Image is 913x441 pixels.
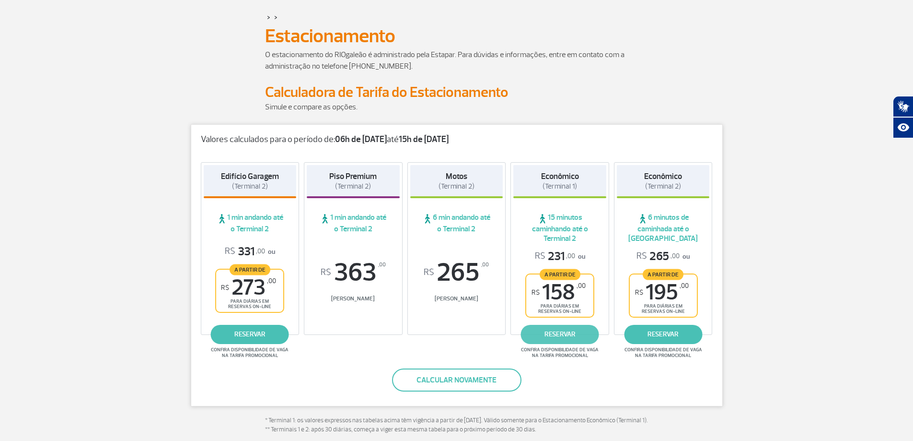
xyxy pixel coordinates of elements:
span: (Terminal 2) [232,182,268,191]
h1: Estacionamento [265,28,648,44]
span: (Terminal 2) [439,182,474,191]
span: para diárias em reservas on-line [534,303,585,314]
span: Confira disponibilidade de vaga na tarifa promocional [623,347,704,358]
div: Plugin de acessibilidade da Hand Talk. [893,96,913,138]
a: > [267,12,270,23]
span: 195 [635,282,689,303]
strong: Econômico [541,171,579,181]
span: 1 min andando até o Terminal 2 [204,213,297,234]
span: (Terminal 2) [335,182,371,191]
a: reservar [211,325,289,344]
sup: R$ [221,284,229,292]
span: A partir de [540,269,580,280]
span: para diárias em reservas on-line [638,303,689,314]
span: 265 [636,249,680,264]
a: reservar [521,325,599,344]
p: ou [535,249,585,264]
span: 363 [307,260,400,286]
button: Abrir recursos assistivos. [893,117,913,138]
sup: ,00 [481,260,489,270]
span: 231 [535,249,575,264]
sup: ,00 [680,282,689,290]
button: Abrir tradutor de língua de sinais. [893,96,913,117]
strong: 15h de [DATE] [399,134,449,145]
strong: Piso Premium [329,171,377,181]
strong: Motos [446,171,467,181]
strong: 06h de [DATE] [335,134,387,145]
p: Valores calculados para o período de: até [201,134,713,145]
p: ou [636,249,690,264]
span: 15 minutos caminhando até o Terminal 2 [513,213,606,243]
span: 158 [532,282,586,303]
span: para diárias em reservas on-line [224,298,275,310]
p: * Terminal 1: os valores expressos nas tabelas acima têm vigência a partir de [DATE]. Válido some... [265,416,648,435]
sup: ,00 [577,282,586,290]
span: (Terminal 2) [645,182,681,191]
sup: R$ [532,288,540,297]
p: O estacionamento do RIOgaleão é administrado pela Estapar. Para dúvidas e informações, entre em c... [265,49,648,72]
span: (Terminal 1) [543,182,577,191]
span: 6 minutos de caminhada até o [GEOGRAPHIC_DATA] [617,213,710,243]
p: ou [225,244,275,259]
span: Confira disponibilidade de vaga na tarifa promocional [520,347,600,358]
strong: Econômico [644,171,682,181]
h2: Calculadora de Tarifa do Estacionamento [265,83,648,101]
button: Calcular novamente [392,369,521,392]
sup: R$ [424,267,434,278]
span: 1 min andando até o Terminal 2 [307,213,400,234]
p: Simule e compare as opções. [265,101,648,113]
span: 331 [225,244,265,259]
span: 273 [221,277,276,298]
span: 265 [410,260,503,286]
sup: ,00 [267,277,276,285]
strong: Edifício Garagem [221,171,279,181]
span: 6 min andando até o Terminal 2 [410,213,503,234]
span: A partir de [230,264,270,275]
sup: R$ [321,267,331,278]
sup: R$ [635,288,643,297]
span: A partir de [643,269,683,280]
span: [PERSON_NAME] [410,295,503,302]
span: Confira disponibilidade de vaga na tarifa promocional [209,347,290,358]
a: > [274,12,277,23]
span: [PERSON_NAME] [307,295,400,302]
a: reservar [624,325,702,344]
sup: ,00 [378,260,386,270]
